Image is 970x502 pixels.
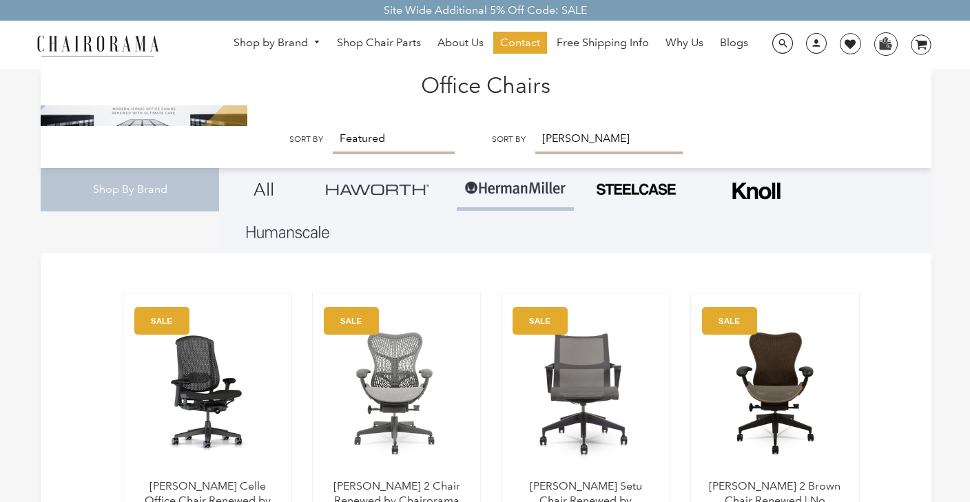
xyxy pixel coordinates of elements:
text: SALE [151,316,172,325]
span: Shop Chair Parts [337,36,421,50]
span: About Us [437,36,484,50]
a: Herman Miller Mirra 2 Chair Renewed by Chairorama - chairorama Herman Miller Mirra 2 Chair Renewe... [327,307,467,479]
a: Herman Miller Celle Office Chair Renewed by Chairorama | Grey - chairorama Herman Miller Celle Of... [137,307,278,479]
span: Blogs [720,36,748,50]
img: Herman Miller Mirra 2 Brown Chair Renewed | No Forward Tilt | - chairorama [705,307,845,479]
a: Free Shipping Info [550,32,656,54]
a: Why Us [659,32,710,54]
img: Group-1.png [464,168,567,209]
text: SALE [719,316,740,325]
text: SALE [340,316,362,325]
img: Group_4be16a4b-c81a-4a6e-a540-764d0a8faf6e.png [326,184,429,194]
a: Herman Miller Mirra 2 Brown Chair Renewed | No Forward Tilt | - chairorama Herman Miller Mirra 2 ... [705,307,845,479]
label: Sort by [289,134,323,145]
text: SALE [529,316,550,325]
nav: DesktopNavigation [225,32,756,57]
img: Layer_1_1.png [247,226,329,238]
span: Free Shipping Info [557,36,649,50]
img: Herman Miller Celle Office Chair Renewed by Chairorama | Grey - chairorama [137,307,278,479]
img: Herman Miller Mirra 2 Chair Renewed by Chairorama - chairorama [327,307,467,479]
div: Shop By Brand [41,168,218,211]
span: Contact [500,36,540,50]
a: All [229,168,298,211]
span: Why Us [665,36,703,50]
img: WhatsApp_Image_2024-07-12_at_16.23.01.webp [875,33,896,54]
a: Shop Chair Parts [330,32,428,54]
a: Herman Miller Setu Chair Renewed by Chairorama | Black - chairorama Herman Miller Setu Chair Rene... [515,307,656,479]
a: Contact [493,32,547,54]
a: Shop by Brand [227,32,327,54]
a: About Us [431,32,491,54]
a: Blogs [713,32,755,54]
img: chairorama [29,33,167,57]
img: Herman Miller Setu Chair Renewed by Chairorama | Black - chairorama [515,307,656,479]
label: Sort by [492,134,526,145]
h1: Office Chairs [54,69,917,98]
img: Frame_4.png [729,174,784,209]
img: PHOTO-2024-07-09-00-53-10-removebg-preview.png [595,182,677,197]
